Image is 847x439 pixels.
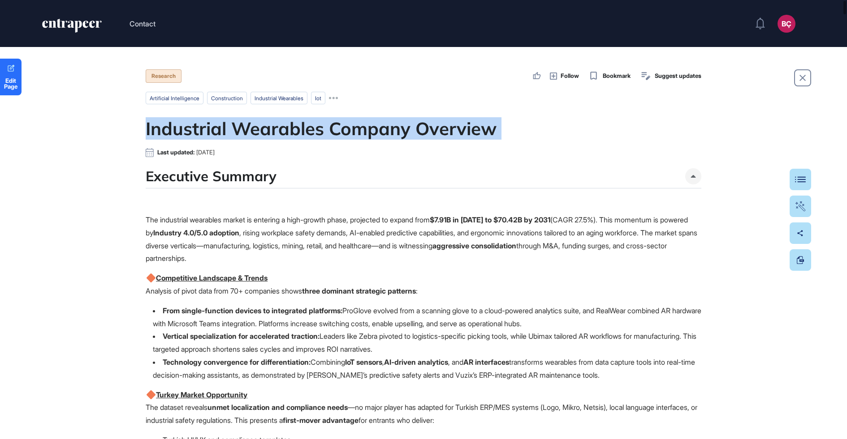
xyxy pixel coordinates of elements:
[146,388,701,427] p: The dataset reveals —no major player has adapted for Turkish ERP/MES systems (Logo, Mikro, Netsis...
[588,70,631,82] button: Bookmark
[146,69,181,83] div: Research
[283,416,359,425] strong: first-mover advantage
[146,92,203,104] li: artificial intelligence
[130,18,156,30] button: Contact
[146,213,701,265] p: The industrial wearables market is entering a high-growth phase, projected to expand from (CAGR 2...
[603,72,631,81] span: Bookmark
[463,358,509,367] strong: AR interfaces
[146,168,277,184] h4: Executive Summary
[345,358,382,367] strong: IoT sensors
[655,72,701,81] span: Suggest updates
[163,332,320,341] strong: Vertical specialization for accelerated traction:
[146,272,701,298] p: Analysis of pivot data from 70+ companies shows :
[196,149,215,156] span: [DATE]
[550,71,579,81] button: Follow
[153,306,701,328] p: ProGlove evolved from a scanning glove to a cloud-powered analytics suite, and RealWear combined ...
[163,306,342,315] strong: From single-function devices to integrated platforms:
[41,19,103,36] a: entrapeer-logo
[153,228,239,237] strong: Industry 4.0/5.0 adoption
[146,118,701,139] h1: Industrial Wearables Company Overview
[561,72,579,81] span: Follow
[251,92,307,104] li: Industrial Wearables
[302,286,416,295] strong: three dominant strategic patterns
[432,241,516,250] strong: aggressive consolidation
[430,215,550,224] strong: $7.91B in [DATE] to $70.42B by 2031
[163,358,311,367] strong: Technology convergence for differentiation:
[207,403,348,412] strong: unmet localization and compliance needs
[153,358,695,379] p: Combining , , and transforms wearables from data capture tools into real-time decision-making ass...
[146,390,247,399] u: Turkey Market Opportunity
[153,332,696,354] p: Leaders like Zebra pivoted to logistics-specific picking tools, while Ubimax tailored AR workflow...
[146,273,268,282] u: Competitive Landscape & Trends
[207,92,247,104] li: Construction
[640,70,701,82] button: Suggest updates
[384,358,448,367] strong: AI-driven analytics
[157,149,215,156] div: Last updated:
[778,15,795,33] button: BÇ
[311,92,325,104] li: iot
